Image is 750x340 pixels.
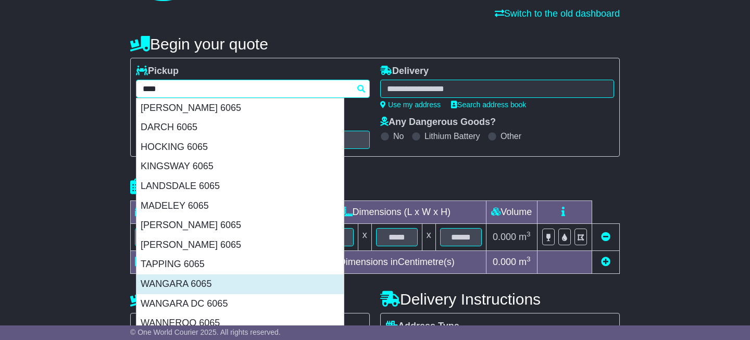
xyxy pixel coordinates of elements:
label: No [393,131,404,141]
div: HOCKING 6065 [136,137,344,157]
span: 0.000 [493,257,516,267]
a: Remove this item [601,232,610,242]
div: [PERSON_NAME] 6065 [136,98,344,118]
td: x [422,224,435,251]
label: Pickup [136,66,179,77]
a: Switch to the old dashboard [495,8,620,19]
span: m [519,257,531,267]
h4: Pickup Instructions [130,291,370,308]
a: Use my address [380,100,441,109]
span: 0.000 [493,232,516,242]
sup: 3 [527,230,531,238]
sup: 3 [527,255,531,263]
label: Address Type [386,321,459,332]
div: TAPPING 6065 [136,255,344,274]
div: WANGARA 6065 [136,274,344,294]
div: MADELEY 6065 [136,196,344,216]
td: Type [131,201,218,224]
a: Add new item [601,257,610,267]
typeahead: Please provide city [136,80,370,98]
a: Search address book [451,100,526,109]
label: Lithium Battery [424,131,480,141]
div: WANNEROO 6065 [136,313,344,333]
div: DARCH 6065 [136,118,344,137]
span: m [519,232,531,242]
td: Dimensions in Centimetre(s) [307,251,486,274]
div: KINGSWAY 6065 [136,157,344,177]
div: [PERSON_NAME] 6065 [136,235,344,255]
div: WANGARA DC 6065 [136,294,344,314]
div: LANDSDALE 6065 [136,177,344,196]
h4: Package details | [130,178,261,195]
td: Volume [486,201,537,224]
td: Total [131,251,218,274]
label: Any Dangerous Goods? [380,117,496,128]
h4: Delivery Instructions [380,291,620,308]
td: x [358,224,371,251]
td: Dimensions (L x W x H) [307,201,486,224]
label: Delivery [380,66,429,77]
label: Other [501,131,521,141]
h4: Begin your quote [130,35,620,53]
div: [PERSON_NAME] 6065 [136,216,344,235]
span: © One World Courier 2025. All rights reserved. [130,328,281,336]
